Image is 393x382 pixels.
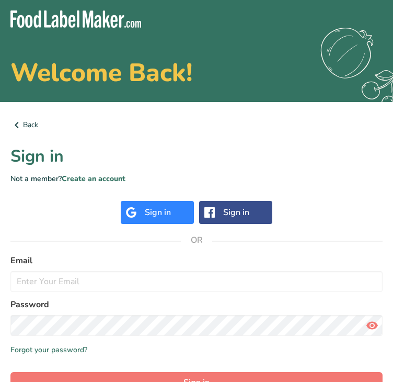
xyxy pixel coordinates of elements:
[145,206,171,219] div: Sign in
[181,224,212,256] span: OR
[10,119,383,131] a: Back
[10,254,383,267] label: Email
[62,174,125,184] a: Create an account
[10,60,383,85] h2: Welcome Back!
[10,298,383,311] label: Password
[10,271,383,292] input: Enter Your Email
[223,206,249,219] div: Sign in
[10,10,141,28] img: Food Label Maker
[10,344,87,355] a: Forgot your password?
[10,173,383,184] p: Not a member?
[10,144,383,169] h1: Sign in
